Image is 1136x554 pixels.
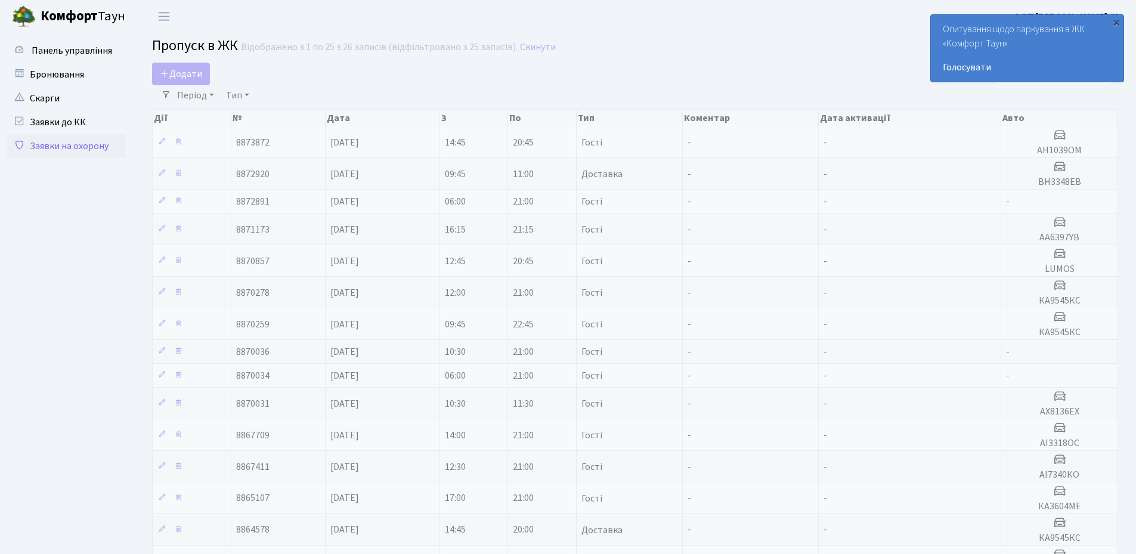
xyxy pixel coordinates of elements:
span: Доставка [581,525,623,535]
span: - [824,492,827,505]
span: 14:45 [445,136,466,149]
span: - [824,136,827,149]
th: Дата активації [819,110,1002,126]
h5: LUMOS [1006,264,1113,275]
span: 06:00 [445,369,466,382]
span: 21:00 [513,492,534,505]
a: Заявки на охорону [6,134,125,158]
span: Гості [581,320,602,329]
h5: АХ8136ЕХ [1006,406,1113,417]
span: [DATE] [330,223,359,236]
span: - [824,223,827,236]
h5: АН1039ОМ [1006,145,1113,156]
span: - [824,369,827,382]
span: Гості [581,197,602,206]
span: 21:00 [513,345,534,358]
span: Гості [581,256,602,266]
h5: ВН3348ЕВ [1006,177,1113,188]
span: 09:45 [445,168,466,181]
span: - [824,318,827,331]
span: - [824,195,827,208]
span: 8870857 [236,255,270,268]
a: Заявки до КК [6,110,125,134]
button: Переключити навігацію [149,7,179,26]
a: ФОП [PERSON_NAME]. Н. [1013,10,1122,24]
span: Гості [581,288,602,298]
th: Авто [1001,110,1118,126]
span: - [824,286,827,299]
a: Бронювання [6,63,125,86]
th: Дата [326,110,440,126]
span: - [688,255,691,268]
th: Коментар [683,110,819,126]
span: 8870031 [236,397,270,410]
span: - [824,168,827,181]
th: По [508,110,576,126]
span: - [1006,345,1010,358]
span: 8870259 [236,318,270,331]
span: 21:00 [513,195,534,208]
a: Тип [221,85,254,106]
span: 06:00 [445,195,466,208]
span: [DATE] [330,524,359,537]
span: 21:00 [513,369,534,382]
span: - [824,524,827,537]
span: 14:45 [445,524,466,537]
span: [DATE] [330,429,359,442]
span: 17:00 [445,492,466,505]
span: Гості [581,399,602,408]
a: Скинути [520,42,556,53]
span: [DATE] [330,168,359,181]
span: - [688,492,691,505]
span: 22:45 [513,318,534,331]
span: 10:30 [445,345,466,358]
span: 21:00 [513,286,534,299]
span: Гості [581,138,602,147]
a: Голосувати [943,60,1112,75]
span: - [1006,195,1010,208]
span: 8870278 [236,286,270,299]
span: Таун [41,7,125,27]
span: Гості [581,431,602,440]
b: Комфорт [41,7,98,26]
span: 8867411 [236,460,270,473]
span: 8872891 [236,195,270,208]
span: Доставка [581,169,623,179]
b: ФОП [PERSON_NAME]. Н. [1013,10,1122,23]
span: 12:00 [445,286,466,299]
div: Відображено з 1 по 25 з 26 записів (відфільтровано з 25 записів). [241,42,518,53]
th: Дії [153,110,231,126]
span: - [688,397,691,410]
span: 14:00 [445,429,466,442]
th: Тип [577,110,683,126]
h5: КА9545КС [1006,533,1113,544]
span: 20:00 [513,524,534,537]
span: Пропуск в ЖК [152,35,238,56]
span: [DATE] [330,460,359,473]
h5: КА3604МЕ [1006,501,1113,512]
span: Гості [581,347,602,357]
span: Гості [581,462,602,472]
a: Скарги [6,86,125,110]
span: 11:30 [513,397,534,410]
span: Додати [160,67,202,81]
h5: АІ7340КО [1006,469,1113,481]
span: [DATE] [330,286,359,299]
span: [DATE] [330,255,359,268]
span: 8872920 [236,168,270,181]
span: - [688,286,691,299]
span: - [824,255,827,268]
span: [DATE] [330,397,359,410]
span: [DATE] [330,369,359,382]
span: [DATE] [330,136,359,149]
span: [DATE] [330,195,359,208]
a: Додати [152,63,210,85]
span: - [824,345,827,358]
th: № [231,110,325,126]
span: - [688,318,691,331]
span: 8864578 [236,524,270,537]
h5: КА9545КС [1006,327,1113,338]
h5: АА6397YB [1006,232,1113,243]
span: 09:45 [445,318,466,331]
span: [DATE] [330,492,359,505]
